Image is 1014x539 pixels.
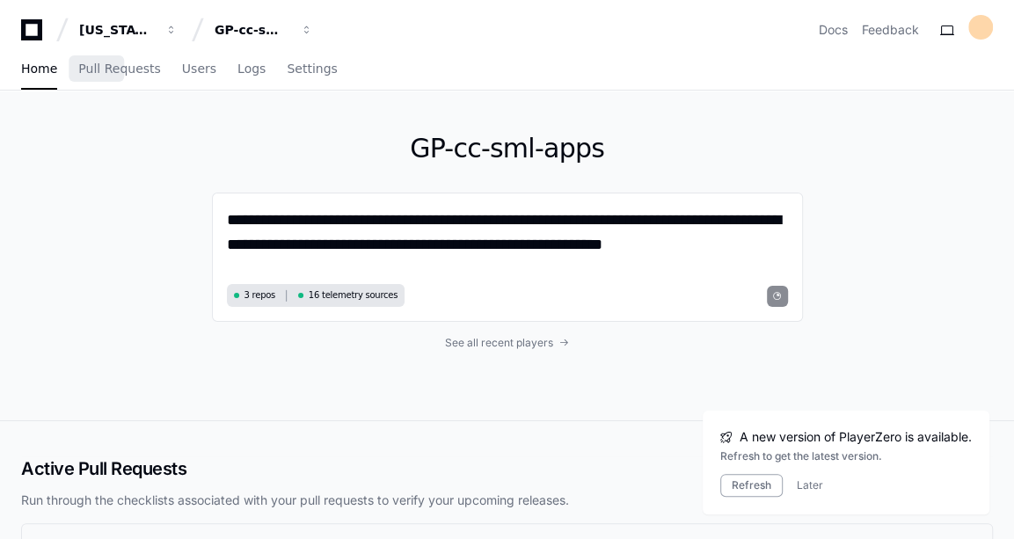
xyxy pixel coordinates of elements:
[244,288,276,302] span: 3 repos
[212,133,803,164] h1: GP-cc-sml-apps
[287,63,337,74] span: Settings
[21,456,993,481] h2: Active Pull Requests
[78,49,160,90] a: Pull Requests
[215,21,290,39] div: GP-cc-sml-apps
[21,63,57,74] span: Home
[819,21,848,39] a: Docs
[445,336,553,350] span: See all recent players
[72,14,185,46] button: [US_STATE] Pacific
[78,63,160,74] span: Pull Requests
[862,21,919,39] button: Feedback
[797,478,823,492] button: Later
[237,63,266,74] span: Logs
[237,49,266,90] a: Logs
[212,336,803,350] a: See all recent players
[21,49,57,90] a: Home
[309,288,398,302] span: 16 telemetry sources
[287,49,337,90] a: Settings
[79,21,155,39] div: [US_STATE] Pacific
[21,492,993,509] p: Run through the checklists associated with your pull requests to verify your upcoming releases.
[182,63,216,74] span: Users
[208,14,320,46] button: GP-cc-sml-apps
[740,428,972,446] span: A new version of PlayerZero is available.
[182,49,216,90] a: Users
[720,449,972,463] div: Refresh to get the latest version.
[720,474,783,497] button: Refresh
